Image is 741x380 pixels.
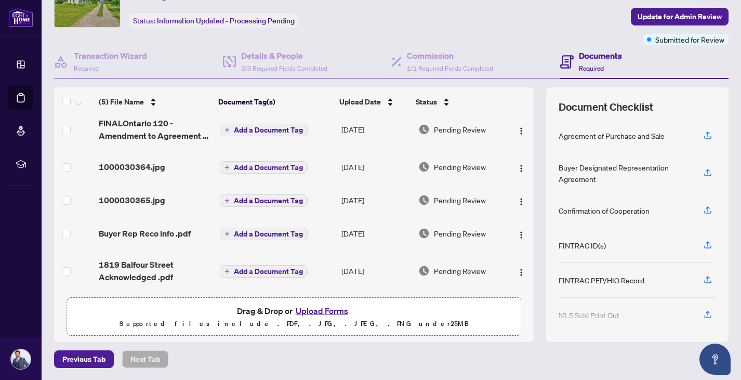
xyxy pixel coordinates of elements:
span: Required [74,64,99,72]
span: Pending Review [434,194,486,206]
div: FINTRAC PEP/HIO Record [559,274,644,286]
button: Logo [513,159,530,175]
td: [DATE] [337,250,414,292]
img: Logo [517,198,525,206]
button: Logo [513,263,530,279]
div: FINTRAC ID(s) [559,240,606,251]
span: Submitted for Review [655,34,724,45]
span: Previous Tab [62,351,105,368]
th: (5) File Name [95,87,215,116]
button: Logo [513,121,530,138]
td: [DATE] [337,217,414,250]
span: Add a Document Tag [234,197,303,204]
th: Upload Date [335,87,412,116]
img: Document Status [418,228,430,239]
th: Document Tag(s) [214,87,335,116]
img: Document Status [418,265,430,277]
td: [DATE] [337,184,414,217]
div: Status: [129,14,299,28]
span: Pending Review [434,265,486,277]
img: Document Status [418,194,430,206]
span: Add a Document Tag [234,126,303,134]
img: logo [8,8,33,27]
h4: Transaction Wizard [74,49,147,62]
button: Add a Document Tag [220,161,308,174]
span: FINALOntario 120 - Amendment to Agreement of Purchase and Sale-26.pdf [99,117,211,142]
td: [DATE] [337,109,414,150]
img: Logo [517,231,525,239]
span: plus [224,198,230,203]
img: Profile Icon [11,349,31,369]
p: Supported files include .PDF, .JPG, .JPEG, .PNG under 25 MB [73,318,514,330]
img: Logo [517,164,525,173]
span: 1000030365.jpg [99,194,165,206]
div: Buyer Designated Representation Agreement [559,162,691,185]
span: Required [579,64,604,72]
span: plus [224,231,230,237]
span: plus [224,165,230,170]
span: 1/1 Required Fields Completed [407,64,493,72]
td: [DATE] [337,150,414,184]
span: plus [224,127,230,133]
th: Status [412,87,504,116]
span: Document Checklist [559,100,653,114]
button: Add a Document Tag [220,228,308,240]
div: MLS Sold Print Out [559,309,619,321]
span: 3/3 Required Fields Completed [241,64,327,72]
span: Update for Admin Review [638,8,722,25]
span: Status [416,96,437,108]
button: Next Tab [122,350,168,368]
button: Open asap [699,344,731,375]
img: Document Status [418,124,430,135]
button: Logo [513,225,530,242]
span: Add a Document Tag [234,230,303,238]
span: Buyer Rep Reco Info .pdf [99,227,191,240]
span: Add a Document Tag [234,164,303,171]
span: Drag & Drop or [237,304,351,318]
span: (5) File Name [99,96,144,108]
button: Add a Document Tag [220,124,308,136]
h4: Details & People [241,49,327,62]
button: Update for Admin Review [631,8,729,25]
img: Logo [517,268,525,277]
img: Document Status [418,161,430,173]
div: Confirmation of Cooperation [559,205,650,216]
h4: Documents [579,49,622,62]
span: Pending Review [434,228,486,239]
img: Logo [517,127,525,135]
button: Add a Document Tag [220,194,308,207]
button: Add a Document Tag [220,123,308,137]
span: Upload Date [339,96,381,108]
span: 1000030364.jpg [99,161,165,173]
h4: Commission [407,49,493,62]
span: Pending Review [434,161,486,173]
span: Add a Document Tag [234,268,303,275]
button: Upload Forms [293,304,351,318]
button: Add a Document Tag [220,227,308,241]
div: Agreement of Purchase and Sale [559,130,665,141]
span: Drag & Drop orUpload FormsSupported files include .PDF, .JPG, .JPEG, .PNG under25MB [67,298,521,336]
span: Pending Review [434,124,486,135]
span: plus [224,269,230,274]
span: Information Updated - Processing Pending [157,16,295,25]
span: 1819 Balfour Street Acknowledged .pdf [99,258,211,283]
button: Previous Tab [54,350,114,368]
button: Logo [513,192,530,208]
button: Add a Document Tag [220,265,308,278]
